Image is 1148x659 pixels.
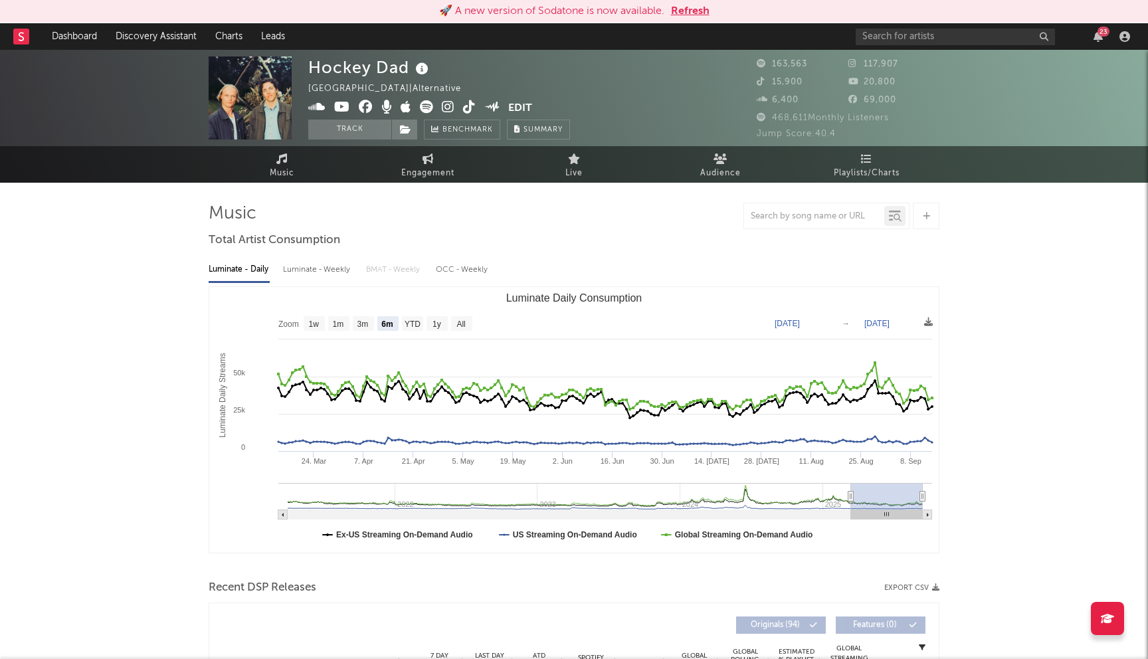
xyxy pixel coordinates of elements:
a: Audience [647,146,793,183]
text: 30. Jun [650,457,674,465]
a: Benchmark [424,120,500,140]
span: Originals ( 94 ) [745,621,806,629]
text: 6m [381,320,393,329]
text: 25k [233,406,245,414]
a: Engagement [355,146,501,183]
text: 21. Apr [402,457,425,465]
text: All [456,320,465,329]
text: [DATE] [775,319,800,328]
button: Originals(94) [736,616,826,634]
button: Summary [507,120,570,140]
span: Audience [700,165,741,181]
text: 14. [DATE] [694,457,729,465]
a: Music [209,146,355,183]
text: 1w [309,320,320,329]
span: Jump Score: 40.4 [757,130,836,138]
span: 15,900 [757,78,803,86]
span: Summary [524,126,563,134]
text: YTD [405,320,421,329]
text: 28. [DATE] [744,457,779,465]
span: 117,907 [848,60,898,68]
span: 468,611 Monthly Listeners [757,114,889,122]
span: Engagement [401,165,454,181]
text: US Streaming On-Demand Audio [513,530,637,539]
text: 50k [233,369,245,377]
button: Track [308,120,391,140]
span: Recent DSP Releases [209,580,316,596]
text: → [842,319,850,328]
text: [DATE] [864,319,890,328]
button: Edit [508,100,532,117]
a: Leads [252,23,294,50]
text: 0 [241,443,245,451]
div: Luminate - Daily [209,258,270,281]
span: 20,800 [848,78,896,86]
text: 11. Aug [799,457,824,465]
text: 25. Aug [848,457,873,465]
span: Playlists/Charts [834,165,900,181]
button: Features(0) [836,616,925,634]
input: Search by song name or URL [744,211,884,222]
a: Live [501,146,647,183]
text: 16. Jun [601,457,624,465]
div: 23 [1098,27,1109,37]
span: Live [565,165,583,181]
button: Export CSV [884,584,939,592]
text: 1m [333,320,344,329]
a: Discovery Assistant [106,23,206,50]
text: 8. Sep [900,457,921,465]
div: Hockey Dad [308,56,432,78]
text: 2. Jun [553,457,573,465]
input: Search for artists [856,29,1055,45]
span: 163,563 [757,60,807,68]
text: 19. May [500,457,526,465]
span: 6,400 [757,96,799,104]
div: Luminate - Weekly [283,258,353,281]
button: 23 [1094,31,1103,42]
div: [GEOGRAPHIC_DATA] | Alternative [308,81,476,97]
a: Dashboard [43,23,106,50]
span: Total Artist Consumption [209,233,340,248]
text: 24. Mar [302,457,327,465]
span: Music [270,165,294,181]
svg: Luminate Daily Consumption [209,287,939,553]
text: Global Streaming On-Demand Audio [675,530,813,539]
text: Luminate Daily Consumption [506,292,642,304]
span: Features ( 0 ) [844,621,906,629]
text: Luminate Daily Streams [218,353,227,437]
button: Refresh [671,3,710,19]
span: Benchmark [442,122,493,138]
a: Playlists/Charts [793,146,939,183]
text: 5. May [452,457,475,465]
div: OCC - Weekly [436,258,489,281]
text: 1y [432,320,441,329]
div: 🚀 A new version of Sodatone is now available. [439,3,664,19]
text: 7. Apr [354,457,373,465]
span: 69,000 [848,96,896,104]
a: Charts [206,23,252,50]
text: 3m [357,320,369,329]
text: Zoom [278,320,299,329]
text: Ex-US Streaming On-Demand Audio [336,530,473,539]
